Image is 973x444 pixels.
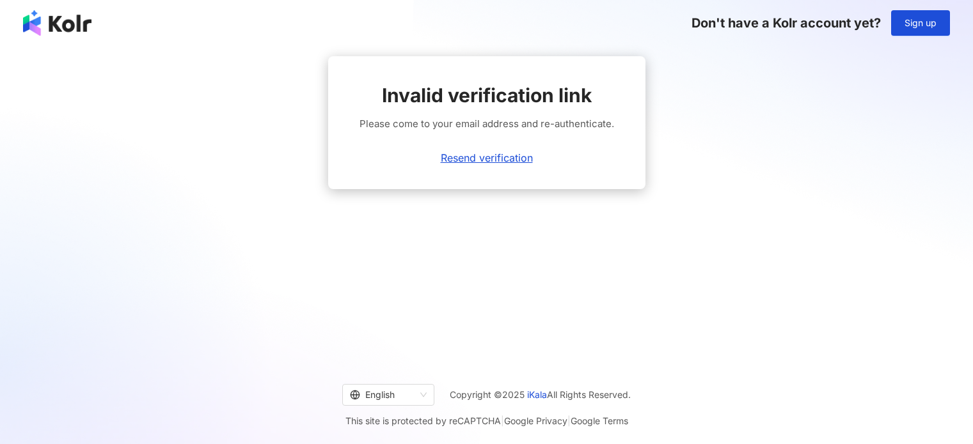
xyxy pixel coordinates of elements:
span: | [567,415,571,426]
a: Resend verification [441,152,533,164]
span: Invalid verification link [382,82,592,109]
span: | [501,415,504,426]
span: Sign up [905,18,937,28]
span: Please come to your email address and re-authenticate. [360,116,614,132]
a: Google Terms [571,415,628,426]
span: Don't have a Kolr account yet? [692,15,881,31]
span: Copyright © 2025 All Rights Reserved. [450,387,631,402]
span: This site is protected by reCAPTCHA [345,413,628,429]
a: Google Privacy [504,415,567,426]
button: Sign up [891,10,950,36]
a: iKala [527,389,547,400]
img: logo [23,10,91,36]
div: English [350,385,415,405]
